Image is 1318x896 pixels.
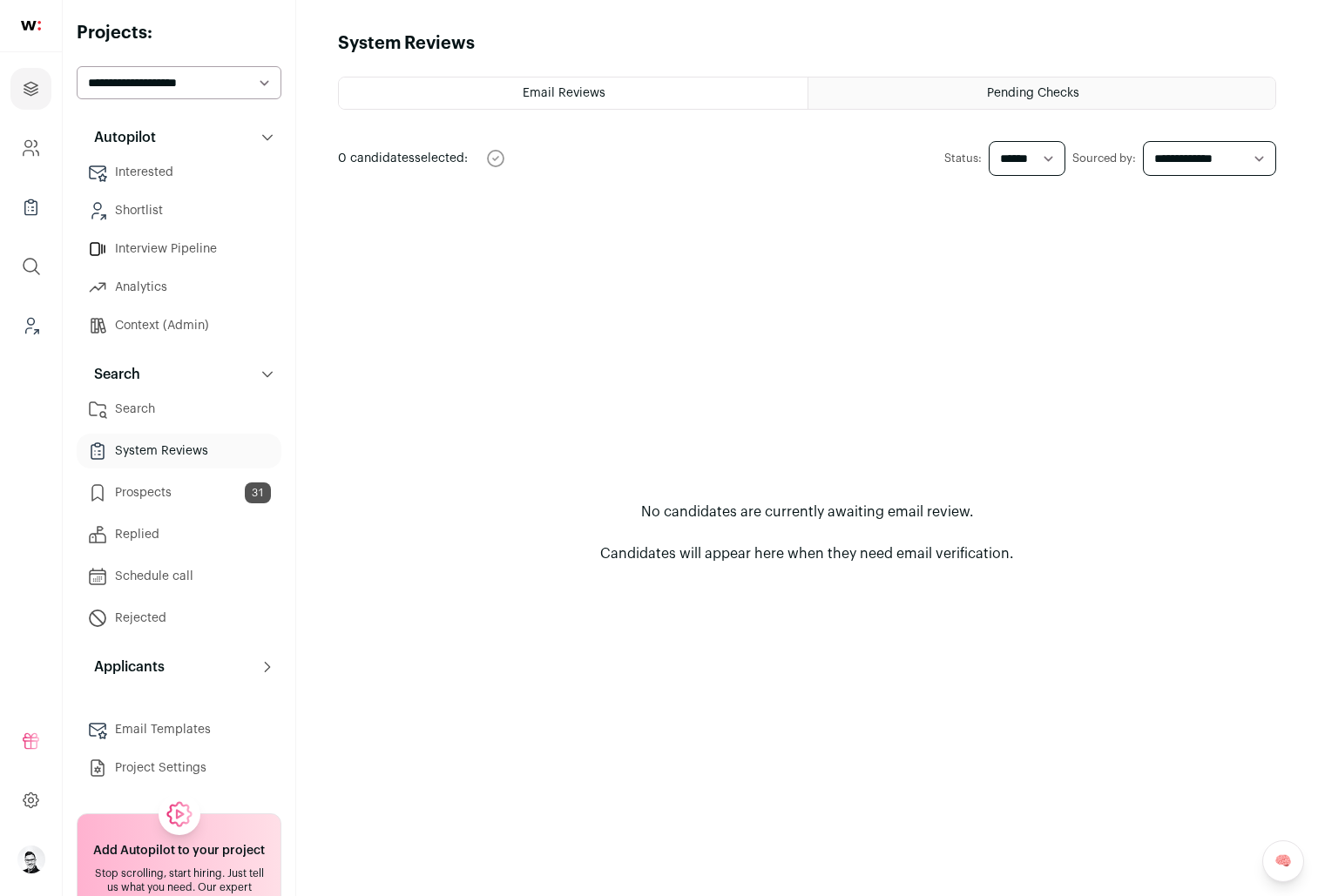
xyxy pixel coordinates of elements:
[77,751,281,785] a: Project Settings
[77,120,281,155] button: Autopilot
[77,434,281,468] a: System Reviews
[1072,152,1136,165] label: Sourced by:
[77,650,281,684] button: Applicants
[77,712,281,747] a: Email Templates
[77,270,281,305] a: Analytics
[523,87,605,99] span: Email Reviews
[944,152,982,165] label: Status:
[17,845,45,873] button: Open dropdown
[84,364,140,385] p: Search
[245,482,271,503] span: 31
[600,543,1014,564] p: Candidates will appear here when they need email verification.
[987,87,1079,99] span: Pending Checks
[338,150,468,167] span: selected:
[338,31,475,56] h1: System Reviews
[77,232,281,266] a: Interview Pipeline
[1262,840,1304,882] a: 🧠
[77,601,281,636] a: Rejected
[10,305,51,347] a: Leads (Backoffice)
[21,21,41,30] img: wellfound-shorthand-0d5821cbd27db2630d0214b213865d53afaa358527fdda9d0ea32b1df1b89c2c.svg
[77,308,281,343] a: Context (Admin)
[10,186,51,228] a: Company Lists
[77,475,281,510] a: Prospects31
[77,193,281,228] a: Shortlist
[808,77,1276,109] a: Pending Checks
[77,155,281,190] a: Interested
[17,845,45,873] img: 13401752-medium_jpg
[77,21,281,45] h2: Projects:
[77,559,281,594] a: Schedule call
[84,127,156,148] p: Autopilot
[77,392,281,427] a: Search
[84,657,165,677] p: Applicants
[77,517,281,552] a: Replied
[93,842,265,859] h2: Add Autopilot to your project
[10,127,51,169] a: Company and ATS Settings
[10,68,51,110] a: Projects
[338,152,415,165] span: 0 candidates
[77,357,281,392] button: Search
[641,502,974,522] p: No candidates are currently awaiting email review.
